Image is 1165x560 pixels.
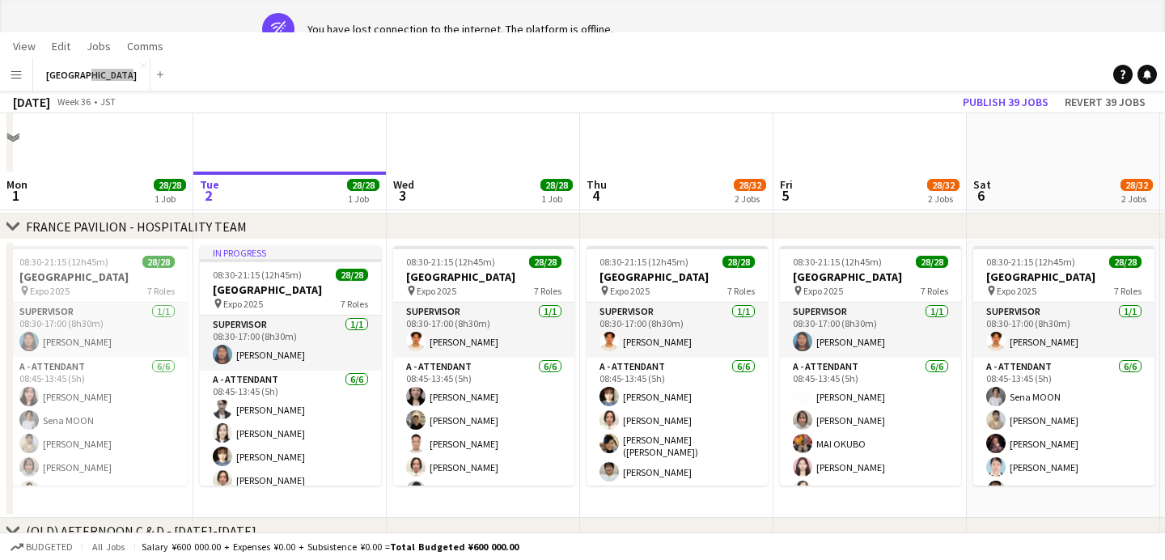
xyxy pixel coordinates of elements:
span: Expo 2025 [803,285,843,297]
div: 1 Job [155,193,185,205]
span: Wed [393,177,414,192]
button: Publish 39 jobs [956,91,1055,112]
app-card-role: SUPERVISOR1/108:30-17:00 (8h30m)[PERSON_NAME] [200,316,381,371]
span: Expo 2025 [997,285,1036,297]
span: Budgeted [26,541,73,553]
app-card-role: SUPERVISOR1/108:30-17:00 (8h30m)[PERSON_NAME] [973,303,1154,358]
span: Sat [973,177,991,192]
app-job-card: 08:30-21:15 (12h45m)28/28[GEOGRAPHIC_DATA] Expo 20257 RolesSUPERVISOR1/108:30-17:00 (8h30m)[PERSO... [587,246,768,486]
span: Fri [780,177,793,192]
app-job-card: In progress08:30-21:15 (12h45m)28/28[GEOGRAPHIC_DATA] Expo 20257 RolesSUPERVISOR1/108:30-17:00 (8... [200,246,381,486]
span: Expo 2025 [610,285,650,297]
span: 08:30-21:15 (12h45m) [213,269,302,281]
h3: [GEOGRAPHIC_DATA] [587,269,768,284]
span: 08:30-21:15 (12h45m) [406,256,495,268]
button: [GEOGRAPHIC_DATA] [33,59,150,91]
span: 28/28 [154,179,186,191]
span: Expo 2025 [30,285,70,297]
span: 28/32 [734,179,766,191]
app-job-card: 08:30-21:15 (12h45m)28/28[GEOGRAPHIC_DATA] Expo 20257 RolesSUPERVISOR1/108:30-17:00 (8h30m)[PERSO... [6,246,188,486]
span: 28/28 [336,269,368,281]
span: 7 Roles [1114,285,1142,297]
span: Jobs [87,39,111,53]
span: 7 Roles [534,285,561,297]
span: Expo 2025 [223,298,263,310]
span: Week 36 [53,95,94,108]
div: [DATE] [13,94,50,110]
span: 28/28 [722,256,755,268]
div: (OLD) AFTERNOON C & D - [DATE]-[DATE] [26,523,256,539]
div: JST [100,95,116,108]
span: 28/28 [540,179,573,191]
app-card-role: A - ATTENDANT6/608:45-13:45 (5h)Sena MOON[PERSON_NAME][PERSON_NAME][PERSON_NAME][PERSON_NAME] [973,358,1154,530]
span: 1 [4,186,28,205]
button: Budgeted [8,538,75,556]
div: You have lost connection to the internet. The platform is offline. [307,22,613,36]
span: 08:30-21:15 (12h45m) [19,256,108,268]
span: 28/28 [1109,256,1142,268]
span: 08:30-21:15 (12h45m) [793,256,882,268]
h3: [GEOGRAPHIC_DATA] [393,269,574,284]
span: 7 Roles [921,285,948,297]
h3: [GEOGRAPHIC_DATA] [780,269,961,284]
span: All jobs [89,541,128,553]
span: Mon [6,177,28,192]
span: 28/28 [529,256,561,268]
span: 28/32 [927,179,960,191]
span: 28/28 [916,256,948,268]
span: 08:30-21:15 (12h45m) [986,256,1075,268]
app-card-role: SUPERVISOR1/108:30-17:00 (8h30m)[PERSON_NAME] [780,303,961,358]
span: Thu [587,177,607,192]
span: 7 Roles [341,298,368,310]
a: Comms [121,36,170,57]
span: 7 Roles [147,285,175,297]
app-job-card: 08:30-21:15 (12h45m)28/28[GEOGRAPHIC_DATA] Expo 20257 RolesSUPERVISOR1/108:30-17:00 (8h30m)[PERSO... [780,246,961,486]
span: 28/28 [347,179,379,191]
app-card-role: SUPERVISOR1/108:30-17:00 (8h30m)[PERSON_NAME] [393,303,574,358]
span: 28/28 [142,256,175,268]
span: 08:30-21:15 (12h45m) [599,256,688,268]
app-card-role: SUPERVISOR1/108:30-17:00 (8h30m)[PERSON_NAME] [6,303,188,358]
span: 6 [971,186,991,205]
div: 2 Jobs [1121,193,1152,205]
span: 3 [391,186,414,205]
app-card-role: A - ATTENDANT6/608:45-13:45 (5h)[PERSON_NAME][PERSON_NAME]MAI OKUBO[PERSON_NAME][PERSON_NAME] [780,358,961,530]
app-card-role: A - ATTENDANT6/608:45-13:45 (5h)[PERSON_NAME][PERSON_NAME][PERSON_NAME]([PERSON_NAME])[PERSON_NAME] [587,358,768,535]
app-job-card: 08:30-21:15 (12h45m)28/28[GEOGRAPHIC_DATA] Expo 20257 RolesSUPERVISOR1/108:30-17:00 (8h30m)[PERSO... [393,246,574,486]
span: 4 [584,186,607,205]
app-card-role: A - ATTENDANT6/608:45-13:45 (5h)[PERSON_NAME][PERSON_NAME][PERSON_NAME][PERSON_NAME]Kosei INOKUMA [393,358,574,530]
span: 28/32 [1121,179,1153,191]
div: 2 Jobs [928,193,959,205]
span: Total Budgeted ¥600 000.00 [390,541,519,553]
span: Expo 2025 [417,285,456,297]
app-job-card: 08:30-21:15 (12h45m)28/28[GEOGRAPHIC_DATA] Expo 20257 RolesSUPERVISOR1/108:30-17:00 (8h30m)[PERSO... [973,246,1154,486]
h3: [GEOGRAPHIC_DATA] [973,269,1154,284]
span: 2 [197,186,219,205]
a: Edit [45,36,77,57]
app-card-role: A - ATTENDANT6/608:45-13:45 (5h)[PERSON_NAME][PERSON_NAME][PERSON_NAME][PERSON_NAME] [200,371,381,543]
div: 2 Jobs [735,193,765,205]
div: 1 Job [541,193,572,205]
button: Revert 39 jobs [1058,91,1152,112]
a: View [6,36,42,57]
div: 1 Job [348,193,379,205]
span: 7 Roles [727,285,755,297]
div: In progress [200,246,381,259]
span: 5 [777,186,793,205]
app-card-role: A - ATTENDANT6/608:45-13:45 (5h)[PERSON_NAME]Sena MOON[PERSON_NAME][PERSON_NAME][PERSON_NAME] [6,358,188,530]
span: Edit [52,39,70,53]
h3: [GEOGRAPHIC_DATA] [6,269,188,284]
span: Tue [200,177,219,192]
span: Comms [127,39,163,53]
div: Salary ¥600 000.00 + Expenses ¥0.00 + Subsistence ¥0.00 = [142,541,519,553]
h3: [GEOGRAPHIC_DATA] [200,282,381,297]
app-card-role: SUPERVISOR1/108:30-17:00 (8h30m)[PERSON_NAME] [587,303,768,358]
span: View [13,39,36,53]
div: FRANCE PAVILION - HOSPITALITY TEAM [26,218,247,235]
